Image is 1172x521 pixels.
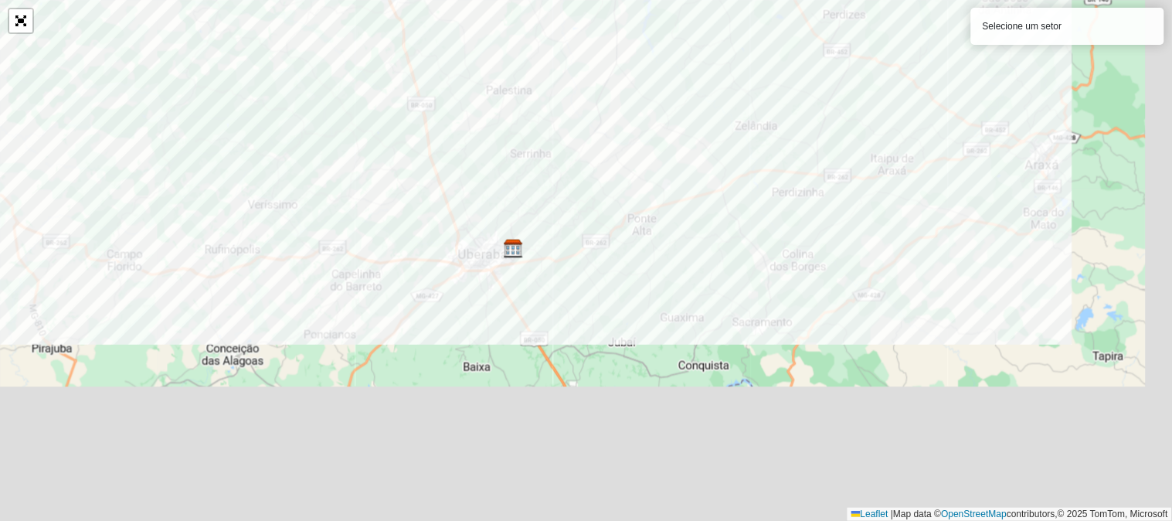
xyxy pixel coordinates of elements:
[891,509,893,519] span: |
[848,508,1172,521] div: Map data © contributors,© 2025 TomTom, Microsoft
[971,8,1164,45] div: Selecione um setor
[851,509,888,519] a: Leaflet
[9,9,32,32] a: Abrir mapa em tela cheia
[942,509,1007,519] a: OpenStreetMap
